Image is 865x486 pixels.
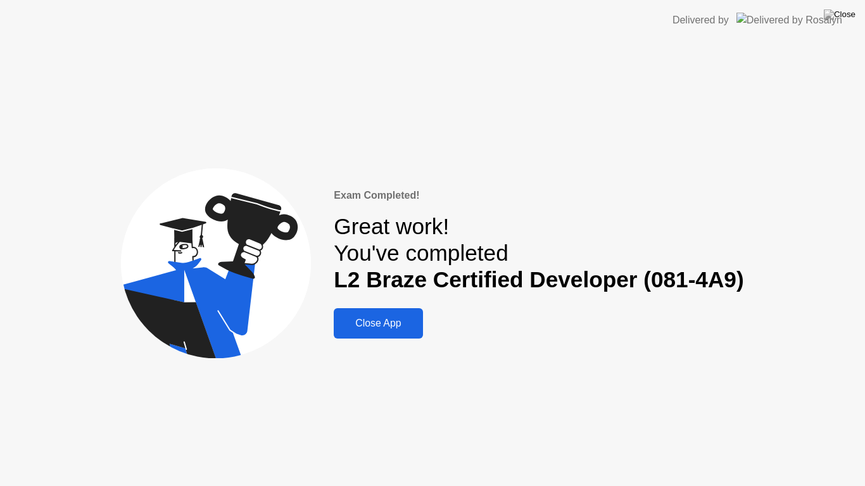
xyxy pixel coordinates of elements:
img: Delivered by Rosalyn [736,13,842,27]
div: Great work! You've completed [334,213,743,294]
img: Close [824,9,856,20]
button: Close App [334,308,422,339]
div: Exam Completed! [334,188,743,203]
div: Delivered by [672,13,729,28]
b: L2 Braze Certified Developer (081-4A9) [334,267,743,292]
div: Close App [338,318,419,329]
